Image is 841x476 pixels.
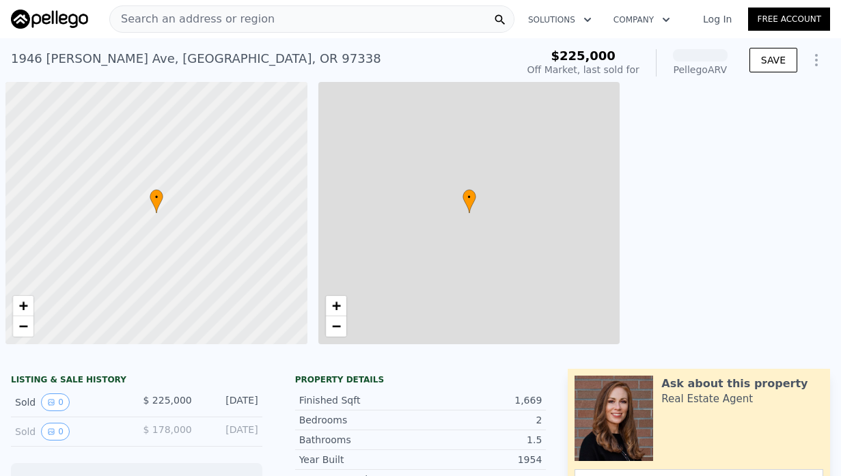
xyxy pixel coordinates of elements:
a: Zoom out [326,316,346,337]
div: • [463,189,476,213]
div: Sold [15,423,126,440]
div: LISTING & SALE HISTORY [11,374,262,388]
span: $ 178,000 [143,424,191,435]
div: Finished Sqft [299,393,421,407]
a: Zoom in [13,296,33,316]
div: Real Estate Agent [661,392,753,406]
span: + [331,297,340,314]
div: Off Market, last sold for [527,63,639,76]
a: Free Account [748,8,830,31]
div: Bedrooms [299,413,421,427]
div: • [150,189,163,213]
div: 1,669 [420,393,542,407]
button: Show Options [803,46,830,74]
a: Log In [687,12,748,26]
button: Solutions [517,8,603,32]
div: Pellego ARV [673,63,728,76]
button: View historical data [41,423,70,440]
div: 1.5 [420,433,542,447]
span: − [19,318,28,335]
span: $225,000 [551,48,616,63]
img: Pellego [11,10,88,29]
span: • [463,191,476,204]
span: + [19,297,28,314]
button: SAVE [749,48,797,72]
div: Property details [295,374,547,385]
div: 2 [420,413,542,427]
button: Company [603,8,681,32]
a: Zoom out [13,316,33,337]
a: Zoom in [326,296,346,316]
div: Bathrooms [299,433,421,447]
button: View historical data [41,393,70,411]
div: [DATE] [203,393,258,411]
div: Year Built [299,453,421,466]
div: 1946 [PERSON_NAME] Ave , [GEOGRAPHIC_DATA] , OR 97338 [11,49,381,68]
div: Ask about this property [661,376,808,392]
div: 1954 [420,453,542,466]
div: [DATE] [203,423,258,440]
span: $ 225,000 [143,395,191,406]
span: Search an address or region [110,11,275,27]
span: • [150,191,163,204]
span: − [331,318,340,335]
div: Sold [15,393,126,411]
